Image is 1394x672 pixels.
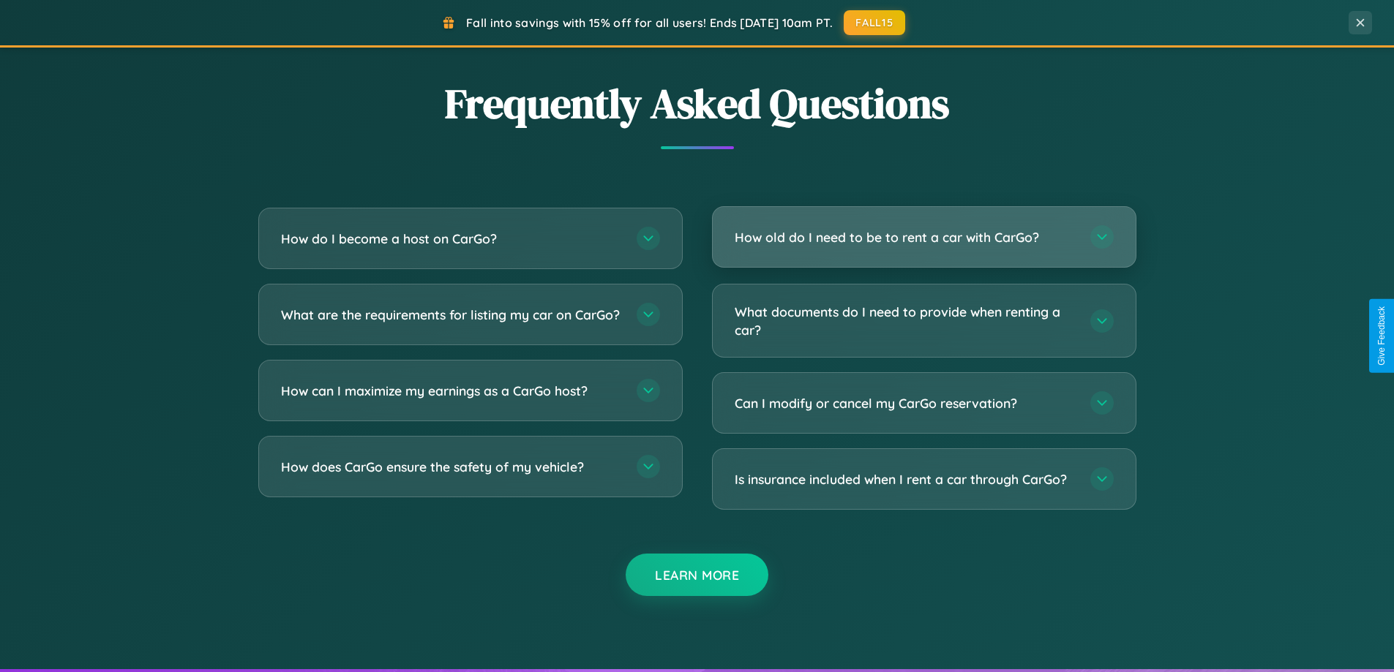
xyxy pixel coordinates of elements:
button: FALL15 [844,10,905,35]
h3: How do I become a host on CarGo? [281,230,622,248]
h3: How does CarGo ensure the safety of my vehicle? [281,458,622,476]
span: Fall into savings with 15% off for all users! Ends [DATE] 10am PT. [466,15,833,30]
div: Give Feedback [1376,306,1387,366]
h3: What are the requirements for listing my car on CarGo? [281,306,622,324]
h3: Can I modify or cancel my CarGo reservation? [735,394,1076,412]
h2: Frequently Asked Questions [258,75,1136,132]
h3: How old do I need to be to rent a car with CarGo? [735,228,1076,246]
h3: Is insurance included when I rent a car through CarGo? [735,470,1076,488]
h3: What documents do I need to provide when renting a car? [735,303,1076,339]
button: Learn More [626,554,768,596]
h3: How can I maximize my earnings as a CarGo host? [281,382,622,400]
